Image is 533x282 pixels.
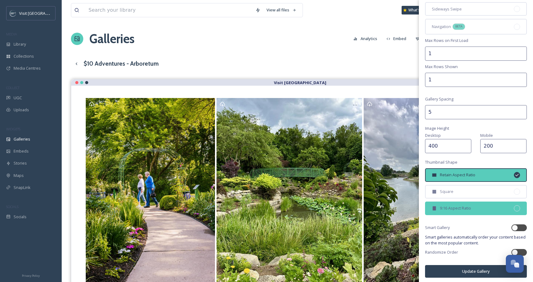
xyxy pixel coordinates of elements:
[14,214,27,220] span: Socials
[412,33,453,45] button: Customise
[425,139,471,153] input: 250
[274,80,326,85] strong: Visit [GEOGRAPHIC_DATA]
[440,205,471,211] span: 9:16 Aspect Ratio
[6,32,17,36] span: MEDIA
[14,136,30,142] span: Galleries
[263,4,300,16] a: View all files
[14,53,34,59] span: Collections
[425,225,450,231] span: Smart Gallery
[6,204,19,209] span: SOCIALS
[425,159,457,165] span: Thumbnail Shape
[84,59,159,68] h3: $10 Adventures - Arboretum
[383,33,410,45] button: Embed
[425,234,527,246] span: Smart galleries automatically order your content based on the most popular content.
[425,96,453,102] span: Gallery Spacing
[425,265,527,278] button: Update Gallery
[10,10,16,16] img: c3es6xdrejuflcaqpovn.png
[350,33,383,45] a: Analytics
[432,24,451,30] span: Navigation
[89,30,134,48] a: Galleries
[425,133,441,138] span: Desktop
[440,172,475,178] span: Retain Aspect Ratio
[22,274,40,278] span: Privacy Policy
[350,33,380,45] button: Analytics
[14,185,31,190] span: SnapLink
[14,95,22,101] span: UGC
[425,47,527,61] input: 2
[425,73,527,87] input: 10
[14,173,24,178] span: Maps
[480,133,493,138] span: Mobile
[425,105,527,119] input: 2
[22,272,40,279] a: Privacy Policy
[455,24,462,29] span: BETA
[425,125,449,131] span: Image Height
[425,38,468,43] span: Max Rows on First Load
[506,255,524,273] button: Open Chat
[6,85,19,90] span: COLLECT
[14,160,27,166] span: Stories
[19,10,67,16] span: Visit [GEOGRAPHIC_DATA]
[85,3,252,17] input: Search your library
[14,107,29,113] span: Uploads
[14,65,41,71] span: Media Centres
[425,249,458,255] span: Randomize Order
[432,6,462,12] span: Sideways Swipe
[440,189,453,194] span: Square
[6,127,20,131] span: WIDGETS
[480,139,527,153] input: 250
[425,64,458,70] span: Max Rows Shown
[14,148,29,154] span: Embeds
[402,6,432,14] a: What's New
[14,41,26,47] span: Library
